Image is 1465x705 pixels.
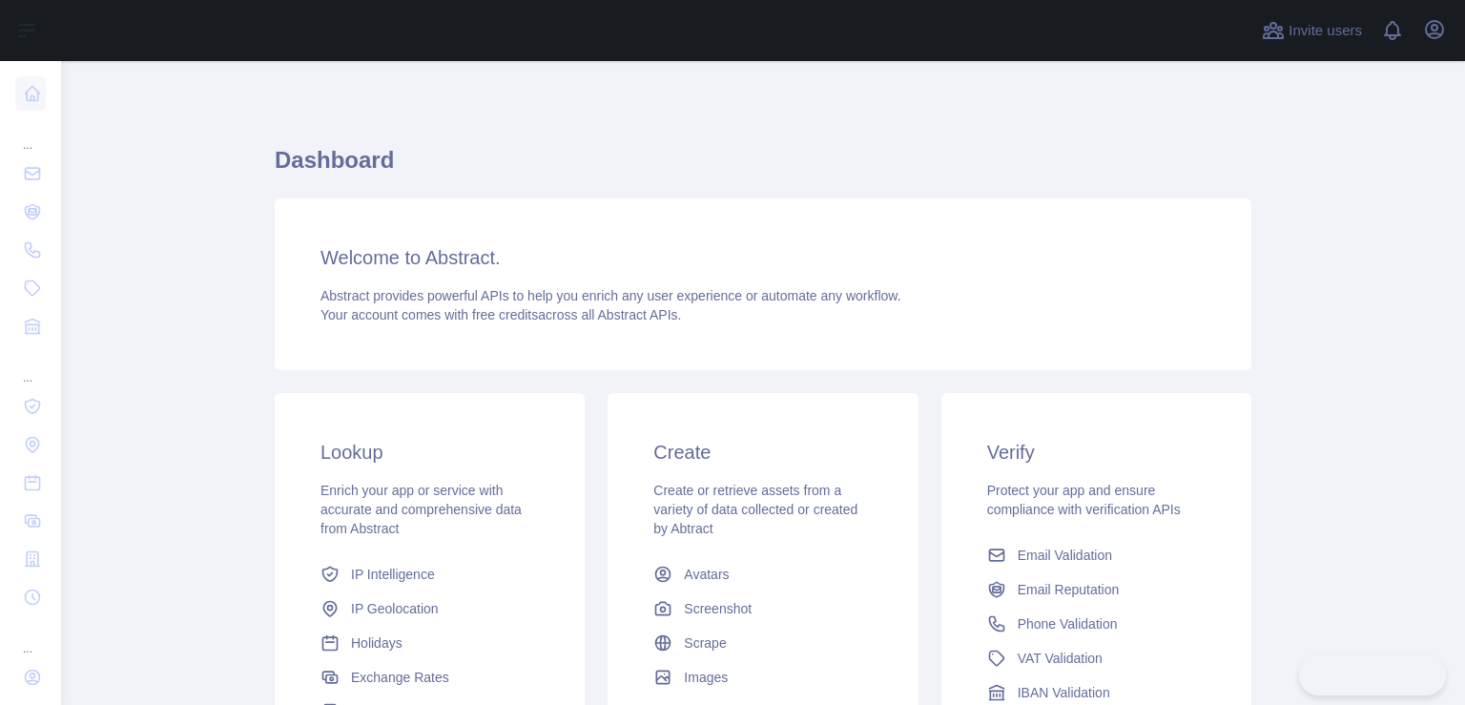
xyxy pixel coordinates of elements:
[313,591,547,626] a: IP Geolocation
[646,660,879,695] a: Images
[980,607,1213,641] a: Phone Validation
[15,347,46,385] div: ...
[351,668,449,687] span: Exchange Rates
[320,307,681,322] span: Your account comes with across all Abstract APIs.
[320,244,1206,271] h3: Welcome to Abstract.
[1289,20,1362,42] span: Invite users
[351,565,435,584] span: IP Intelligence
[320,288,901,303] span: Abstract provides powerful APIs to help you enrich any user experience or automate any workflow.
[987,483,1181,517] span: Protect your app and ensure compliance with verification APIs
[653,483,857,536] span: Create or retrieve assets from a variety of data collected or created by Abtract
[320,439,539,466] h3: Lookup
[1018,580,1120,599] span: Email Reputation
[987,439,1206,466] h3: Verify
[1018,649,1103,668] span: VAT Validation
[646,591,879,626] a: Screenshot
[275,145,1251,191] h1: Dashboard
[313,660,547,695] a: Exchange Rates
[646,557,879,591] a: Avatars
[351,633,402,653] span: Holidays
[1258,15,1366,46] button: Invite users
[646,626,879,660] a: Scrape
[653,439,872,466] h3: Create
[684,565,729,584] span: Avatars
[980,641,1213,675] a: VAT Validation
[313,626,547,660] a: Holidays
[980,572,1213,607] a: Email Reputation
[15,618,46,656] div: ...
[684,668,728,687] span: Images
[1299,655,1446,695] iframe: Toggle Customer Support
[684,599,752,618] span: Screenshot
[351,599,439,618] span: IP Geolocation
[1018,546,1112,565] span: Email Validation
[684,633,726,653] span: Scrape
[15,114,46,153] div: ...
[980,538,1213,572] a: Email Validation
[1018,683,1110,702] span: IBAN Validation
[1018,614,1118,633] span: Phone Validation
[320,483,522,536] span: Enrich your app or service with accurate and comprehensive data from Abstract
[472,307,538,322] span: free credits
[313,557,547,591] a: IP Intelligence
